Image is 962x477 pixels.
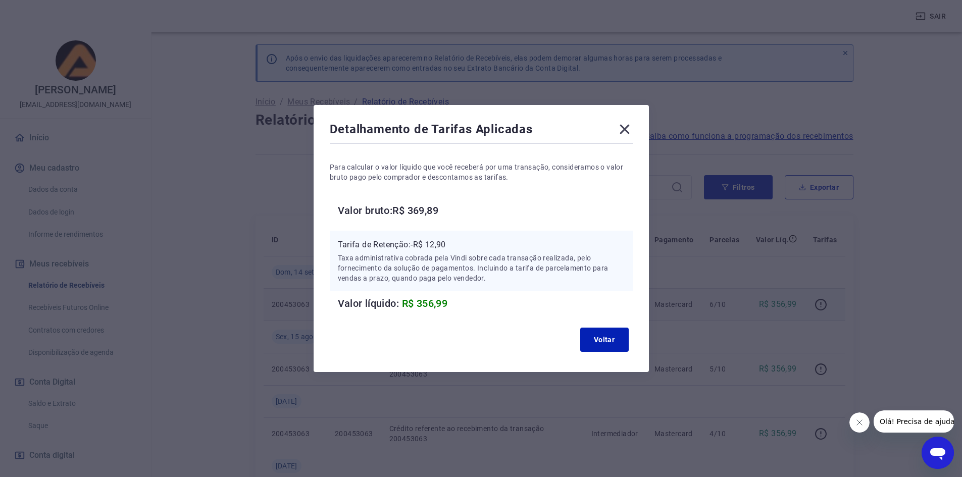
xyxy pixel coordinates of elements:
iframe: Mensaje de la compañía [874,410,954,433]
iframe: Botón para iniciar la ventana de mensajería [922,437,954,469]
p: Tarifa de Retenção: -R$ 12,90 [338,239,625,251]
span: Olá! Precisa de ajuda? [6,7,85,15]
p: Taxa administrativa cobrada pela Vindi sobre cada transação realizada, pelo fornecimento da soluç... [338,253,625,283]
h6: Valor bruto: R$ 369,89 [338,202,633,219]
iframe: Cerrar mensaje [849,412,870,433]
h6: Valor líquido: [338,295,633,311]
p: Para calcular o valor líquido que você receberá por uma transação, consideramos o valor bruto pag... [330,162,633,182]
button: Voltar [580,328,629,352]
span: R$ 356,99 [402,297,448,309]
div: Detalhamento de Tarifas Aplicadas [330,121,633,141]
